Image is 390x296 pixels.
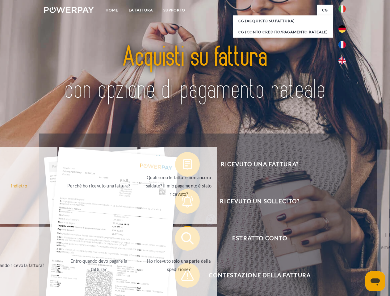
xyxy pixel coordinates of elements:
button: Estratto conto [175,226,336,251]
iframe: Button to launch messaging window [365,271,385,291]
span: Estratto conto [184,226,335,251]
div: Perché ho ricevuto una fattura? [64,181,134,190]
img: title-powerpay_it.svg [59,30,331,118]
button: Contestazione della fattura [175,263,336,288]
div: Quali sono le fatture non ancora saldate? Il mio pagamento è stato ricevuto? [144,173,214,198]
a: CG [317,5,333,16]
img: it [338,5,346,13]
a: CG (Acquisto su fattura) [233,15,333,27]
button: Ricevuto una fattura? [175,152,336,177]
button: Ricevuto un sollecito? [175,189,336,214]
a: CG (Conto Credito/Pagamento rateale) [233,27,333,38]
div: Entro quando devo pagare la fattura? [64,257,134,273]
div: Ho ricevuto solo una parte della spedizione? [144,257,214,273]
img: de [338,25,346,33]
a: Quali sono le fatture non ancora saldate? Il mio pagamento è stato ricevuto? [140,147,217,224]
a: Supporto [158,5,191,16]
span: Contestazione della fattura [184,263,335,288]
img: en [338,57,346,64]
span: Ricevuto un sollecito? [184,189,335,214]
a: LA FATTURA [124,5,158,16]
img: fr [338,41,346,48]
img: logo-powerpay-white.svg [44,7,94,13]
a: Home [100,5,124,16]
span: Ricevuto una fattura? [184,152,335,177]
